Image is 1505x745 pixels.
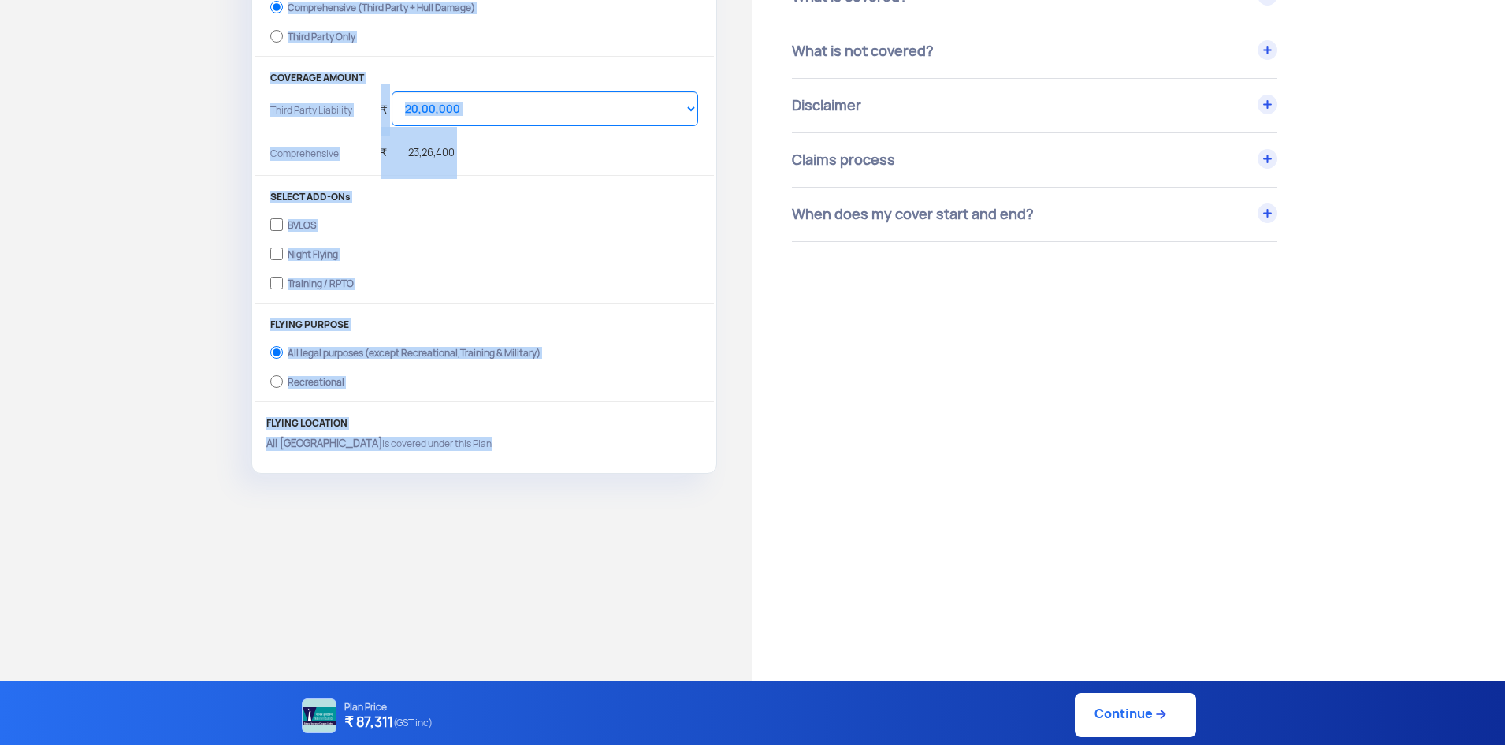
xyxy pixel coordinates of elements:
[270,214,283,236] input: BVLOS
[288,220,316,226] div: BVLOS
[270,371,283,393] input: Recreational
[266,437,702,451] p: is covered under this Plan
[344,713,433,733] h4: ₹ 87,311
[270,341,283,363] input: All legal purposes (except Recreational,Training & Military)
[270,192,698,203] p: SELECT ADD-ONs
[1153,706,1169,722] img: ic_arrow_forward_blue.svg
[1075,693,1196,737] a: Continue
[288,377,344,383] div: Recreational
[270,243,283,265] input: Night Flying
[270,319,698,330] p: FLYING PURPOSE
[792,24,1277,78] div: What is not covered?
[270,103,369,139] p: Third Party Liability
[266,418,702,429] p: FLYING LOCATION
[270,272,283,294] input: Training / RPTO
[270,25,283,47] input: Third Party Only
[381,84,388,127] div: ₹
[792,79,1277,132] div: Disclaimer
[288,2,475,9] div: Comprehensive (Third Party + Hull Damage)
[266,437,382,450] strong: All [GEOGRAPHIC_DATA]
[381,127,455,170] div: ₹ 23,26,400
[288,32,355,38] div: Third Party Only
[288,249,338,255] div: Night Flying
[288,278,354,285] div: Training / RPTO
[393,713,433,733] span: (GST inc)
[270,73,698,84] p: COVERAGE AMOUNT
[288,348,541,354] div: All legal purposes (except Recreational,Training & Military)
[792,133,1277,187] div: Claims process
[302,698,336,733] img: NATIONAL
[270,147,369,170] p: Comprehensive
[792,188,1277,241] div: When does my cover start and end?
[344,702,433,713] p: Plan Price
